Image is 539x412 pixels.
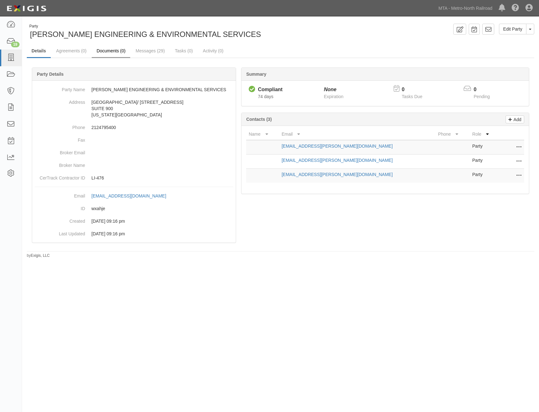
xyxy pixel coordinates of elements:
dt: CerTrack Contractor ID [35,172,85,181]
i: None [324,87,336,92]
a: Add [506,115,524,123]
div: Party [29,24,261,29]
a: Documents (0) [92,44,130,58]
span: Since 07/25/2025 [258,94,273,99]
div: Compliant [258,86,282,93]
a: Agreements (0) [51,44,91,57]
dd: wxahje [35,202,233,215]
a: Edit Party [499,24,526,34]
img: logo-5460c22ac91f19d4615b14bd174203de0afe785f0fc80cf4dbbc73dc1793850b.png [5,3,48,14]
dt: Last Updated [35,227,85,237]
p: LI-476 [91,175,233,181]
dt: Party Name [35,83,85,93]
th: Email [279,128,435,140]
dd: [PERSON_NAME] ENGINEERING & ENVIRONMENTAL SERVICES [35,83,233,96]
th: Role [470,128,499,140]
a: [EMAIL_ADDRESS][PERSON_NAME][DOMAIN_NAME] [281,158,392,163]
dt: Fax [35,134,85,143]
b: Contacts (3) [246,117,272,122]
td: Party [470,140,499,155]
i: Compliant [249,86,255,93]
dd: 2124795400 [35,121,233,134]
p: Add [512,116,521,123]
div: LANGAN ENGINEERING & ENVIRONMENTAL SERVICES [27,24,276,40]
dt: Broker Email [35,146,85,156]
a: Details [27,44,51,58]
a: [EMAIL_ADDRESS][PERSON_NAME][DOMAIN_NAME] [281,172,392,177]
span: Tasks Due [402,94,422,99]
div: 19 [11,42,20,47]
a: MTA - Metro-North Railroad [435,2,496,15]
th: Name [246,128,279,140]
td: Party [470,169,499,183]
dd: 07/25/2025 09:16 pm [35,227,233,240]
b: Summary [246,72,266,77]
dt: Address [35,96,85,105]
b: Party Details [37,72,64,77]
dt: Created [35,215,85,224]
dd: [GEOGRAPHIC_DATA]/ [STREET_ADDRESS] SUITE 900 [US_STATE][GEOGRAPHIC_DATA] [35,96,233,121]
a: [EMAIL_ADDRESS][DOMAIN_NAME] [91,193,173,198]
dt: Broker Name [35,159,85,168]
a: Activity (0) [198,44,228,57]
span: [PERSON_NAME] ENGINEERING & ENVIRONMENTAL SERVICES [30,30,261,38]
dt: ID [35,202,85,212]
dd: 07/25/2025 09:16 pm [35,215,233,227]
td: Party [470,155,499,169]
dt: Phone [35,121,85,131]
span: Expiration [324,94,343,99]
a: Tasks (0) [170,44,198,57]
i: Help Center - Complianz [512,4,519,12]
a: [EMAIL_ADDRESS][PERSON_NAME][DOMAIN_NAME] [281,144,392,149]
span: Pending [474,94,490,99]
a: Exigis, LLC [31,253,50,258]
p: 0 [474,86,498,93]
a: Messages (29) [131,44,170,57]
div: [EMAIL_ADDRESS][DOMAIN_NAME] [91,193,166,199]
dt: Email [35,190,85,199]
th: Phone [436,128,470,140]
small: by [27,253,50,258]
p: 0 [402,86,430,93]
